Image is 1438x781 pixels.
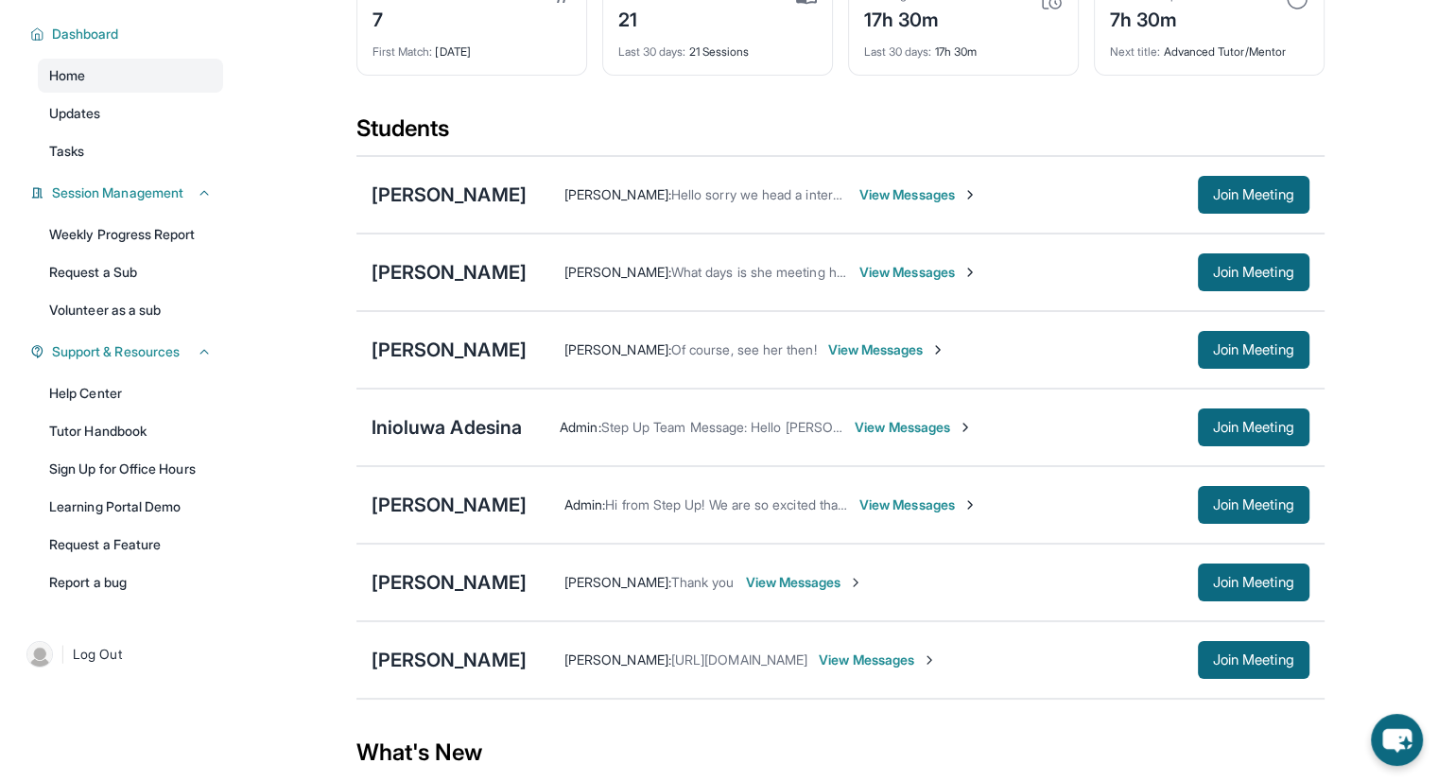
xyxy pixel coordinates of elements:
[1110,3,1223,33] div: 7h 30m
[671,574,735,590] span: Thank you
[26,641,53,668] img: user-img
[372,647,527,673] div: [PERSON_NAME]
[52,342,180,361] span: Support & Resources
[1213,499,1294,511] span: Join Meeting
[962,497,978,512] img: Chevron-Right
[1198,176,1309,214] button: Join Meeting
[859,263,978,282] span: View Messages
[1213,422,1294,433] span: Join Meeting
[49,66,85,85] span: Home
[38,452,223,486] a: Sign Up for Office Hours
[819,651,937,669] span: View Messages
[962,187,978,202] img: Chevron-Right
[1198,408,1309,446] button: Join Meeting
[864,3,940,33] div: 17h 30m
[855,418,973,437] span: View Messages
[38,376,223,410] a: Help Center
[828,340,946,359] span: View Messages
[44,183,212,202] button: Session Management
[1213,189,1294,200] span: Join Meeting
[38,565,223,599] a: Report a bug
[564,651,671,668] span: [PERSON_NAME] :
[49,104,101,123] span: Updates
[1110,44,1161,59] span: Next title :
[38,490,223,524] a: Learning Portal Demo
[49,142,84,161] span: Tasks
[1198,564,1309,601] button: Join Meeting
[44,342,212,361] button: Support & Resources
[38,528,223,562] a: Request a Feature
[859,495,978,514] span: View Messages
[38,96,223,130] a: Updates
[671,186,1031,202] span: Hello sorry we head a internet issue, we will see you [DATE]
[19,633,223,675] a: |Log Out
[560,419,600,435] span: Admin :
[962,265,978,280] img: Chevron-Right
[38,217,223,252] a: Weekly Progress Report
[38,293,223,327] a: Volunteer as a sub
[52,25,119,43] span: Dashboard
[38,134,223,168] a: Tasks
[52,183,183,202] span: Session Management
[38,255,223,289] a: Request a Sub
[372,414,523,441] div: Inioluwa Adesina
[848,575,863,590] img: Chevron-Right
[859,185,978,204] span: View Messages
[745,573,863,592] span: View Messages
[44,25,212,43] button: Dashboard
[564,186,671,202] span: [PERSON_NAME] :
[1110,33,1308,60] div: Advanced Tutor/Mentor
[864,33,1063,60] div: 17h 30m
[1213,654,1294,666] span: Join Meeting
[372,3,462,33] div: 7
[564,341,671,357] span: [PERSON_NAME] :
[1213,577,1294,588] span: Join Meeting
[1213,267,1294,278] span: Join Meeting
[864,44,932,59] span: Last 30 days :
[671,341,817,357] span: Of course, see her then!
[73,645,122,664] span: Log Out
[372,182,527,208] div: [PERSON_NAME]
[372,569,527,596] div: [PERSON_NAME]
[564,574,671,590] span: [PERSON_NAME] :
[564,264,671,280] span: [PERSON_NAME] :
[372,44,433,59] span: First Match :
[1198,486,1309,524] button: Join Meeting
[930,342,945,357] img: Chevron-Right
[1198,331,1309,369] button: Join Meeting
[564,496,605,512] span: Admin :
[618,44,686,59] span: Last 30 days :
[1198,641,1309,679] button: Join Meeting
[958,420,973,435] img: Chevron-Right
[372,492,527,518] div: [PERSON_NAME]
[372,337,527,363] div: [PERSON_NAME]
[618,33,817,60] div: 21 Sessions
[922,652,937,668] img: Chevron-Right
[38,414,223,448] a: Tutor Handbook
[372,259,527,286] div: [PERSON_NAME]
[671,651,807,668] span: [URL][DOMAIN_NAME]
[1371,714,1423,766] button: chat-button
[1213,344,1294,356] span: Join Meeting
[61,643,65,666] span: |
[356,113,1325,155] div: Students
[38,59,223,93] a: Home
[618,3,666,33] div: 21
[1198,253,1309,291] button: Join Meeting
[372,33,571,60] div: [DATE]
